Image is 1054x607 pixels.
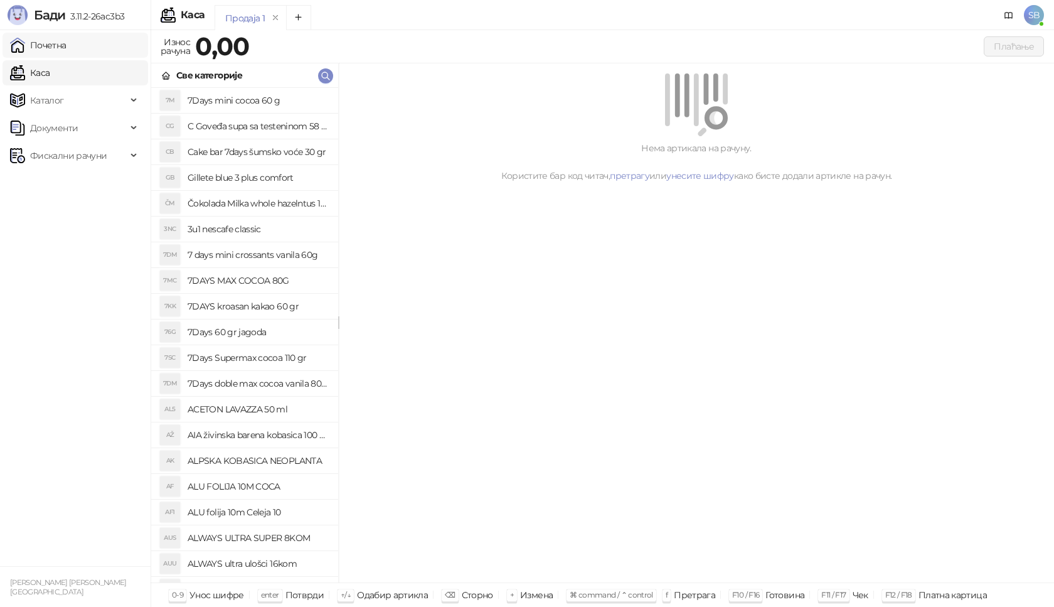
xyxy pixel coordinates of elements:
[160,348,180,368] div: 7SC
[30,143,107,168] span: Фискални рачуни
[570,590,653,599] span: ⌘ command / ⌃ control
[918,587,987,603] div: Платна картица
[610,170,649,181] a: претрагу
[189,587,244,603] div: Унос шифре
[172,590,183,599] span: 0-9
[65,11,124,22] span: 3.11.2-26ac3b3
[188,451,328,471] h4: ALPSKA KOBASICA NEOPLANTA
[853,587,868,603] div: Чек
[188,271,328,291] h4: 7DAYS MAX COCOA 80G
[195,31,249,62] strong: 0,00
[160,116,180,136] div: CG
[160,142,180,162] div: CB
[188,245,328,265] h4: 7 days mini crossants vanila 60g
[357,587,428,603] div: Одабир артикла
[341,590,351,599] span: ↑/↓
[732,590,759,599] span: F10 / F16
[354,141,1039,183] div: Нема артикала на рачуну. Користите бар код читач, или како бисте додали артикле на рачун.
[286,5,311,30] button: Add tab
[160,245,180,265] div: 7DM
[160,502,180,522] div: AF1
[188,348,328,368] h4: 7Days Supermax cocoa 110 gr
[160,373,180,394] div: 7DM
[445,590,455,599] span: ⌫
[188,579,328,599] h4: AMSTEL 0,5 LIMENKA
[160,528,180,548] div: AUS
[10,60,50,85] a: Каса
[188,168,328,188] h4: Gillete blue 3 plus comfort
[160,322,180,342] div: 76G
[160,193,180,213] div: ČM
[158,34,193,59] div: Износ рачуна
[188,193,328,213] h4: Čokolada Milka whole hazelntus 100 gr
[160,476,180,497] div: AF
[10,578,127,596] small: [PERSON_NAME] [PERSON_NAME] [GEOGRAPHIC_DATA]
[821,590,846,599] span: F11 / F17
[151,88,338,583] div: grid
[765,587,804,603] div: Готовина
[666,170,734,181] a: унесите шифру
[160,296,180,316] div: 7KK
[188,554,328,574] h4: ALWAYS ultra ulošci 16kom
[188,90,328,110] h4: 7Days mini cocoa 60 g
[188,476,328,497] h4: ALU FOLIJA 10M COCA
[188,373,328,394] h4: 7Days doble max cocoa vanila 80 gr
[30,115,78,141] span: Документи
[8,5,28,25] img: Logo
[160,425,180,445] div: AŽ
[984,36,1044,56] button: Плаћање
[160,554,180,574] div: AUU
[999,5,1019,25] a: Документација
[160,271,180,291] div: 7MC
[885,590,912,599] span: F12 / F18
[666,590,668,599] span: f
[34,8,65,23] span: Бади
[510,590,514,599] span: +
[176,68,242,82] div: Све категорије
[225,11,265,25] div: Продаја 1
[188,528,328,548] h4: ALWAYS ULTRA SUPER 8KOM
[160,579,180,599] div: A0L
[188,425,328,445] h4: AIA živinska barena kobasica 100 gr
[462,587,493,603] div: Сторно
[160,90,180,110] div: 7M
[188,322,328,342] h4: 7Days 60 gr jagoda
[267,13,284,23] button: remove
[188,502,328,522] h4: ALU folija 10m Celeja 10
[30,88,64,113] span: Каталог
[285,587,324,603] div: Потврди
[188,116,328,136] h4: C Goveđa supa sa testeninom 58 grama
[160,219,180,239] div: 3NC
[520,587,553,603] div: Измена
[674,587,715,603] div: Претрага
[188,296,328,316] h4: 7DAYS kroasan kakao 60 gr
[181,10,205,20] div: Каса
[188,219,328,239] h4: 3u1 nescafe classic
[261,590,279,599] span: enter
[160,168,180,188] div: GB
[10,33,67,58] a: Почетна
[188,399,328,419] h4: ACETON LAVAZZA 50 ml
[160,399,180,419] div: AL5
[188,142,328,162] h4: Cake bar 7days šumsko voće 30 gr
[160,451,180,471] div: AK
[1024,5,1044,25] span: SB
